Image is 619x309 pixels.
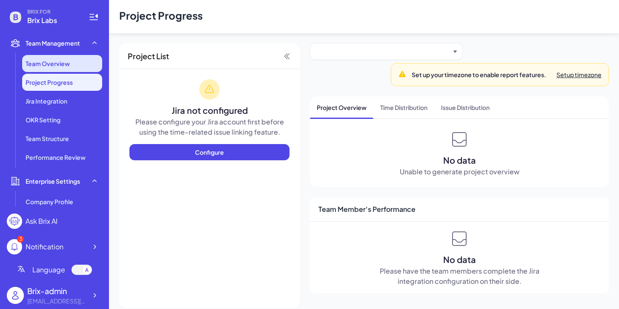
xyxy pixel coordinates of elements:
[373,96,434,118] span: Time Distribution
[412,70,546,79] div: Set up your timezone to enable report features.
[374,266,544,286] p: Please have the team members complete the Jira integration configuration on their side.
[26,97,67,105] span: Jira Integration
[556,70,602,79] a: Setup timezone
[195,148,224,156] span: Configure
[7,287,24,304] img: user_logo.png
[32,265,65,275] span: Language
[129,117,289,137] p: Please configure your Jira account first before using the time-related issue linking feature.
[26,177,80,185] span: Enterprise Settings
[26,116,60,124] span: OKR Setting
[310,154,609,167] p: No data
[374,167,544,177] p: Unable to generate project overview
[129,144,289,160] button: Configure
[26,134,69,143] span: Team Structure
[26,78,73,87] span: Project Progress
[27,297,87,306] div: flora@joinbrix.com
[310,197,609,222] div: Team Member's Performance
[129,104,289,117] p: Jira not configured
[17,236,24,243] div: 3
[128,50,169,62] span: Project List
[26,242,63,252] div: Notification
[434,96,496,118] span: Issue Distribution
[26,197,73,206] span: Company Profile
[317,253,602,266] p: No data
[26,39,80,47] span: Team Management
[27,15,78,26] span: Brix Labs
[27,285,87,297] div: Brix-admin
[26,216,57,226] div: Ask Brix AI
[27,9,78,15] span: BRIX FOR
[310,96,373,118] span: Project Overview
[26,153,86,162] span: Performance Review
[26,59,70,68] span: Team Overview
